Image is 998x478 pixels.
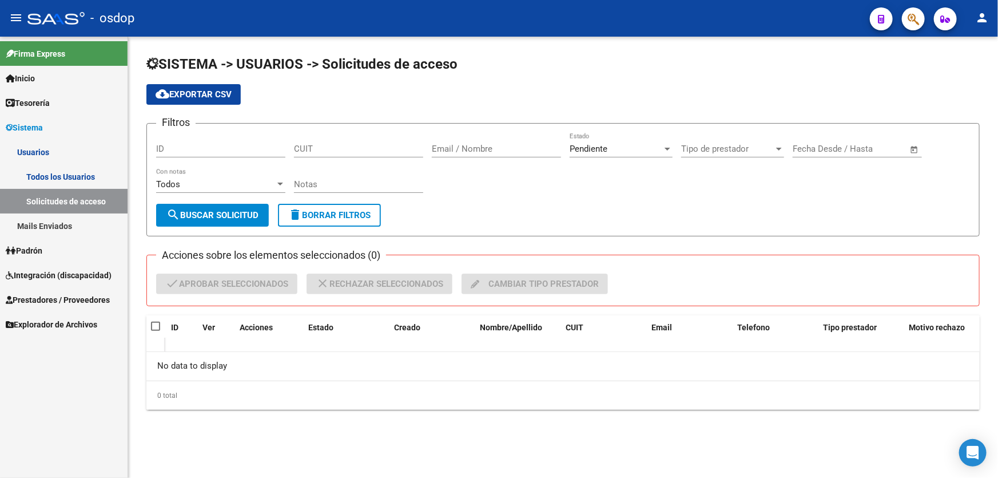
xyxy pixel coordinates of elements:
[9,11,23,25] mat-icon: menu
[394,323,420,332] span: Creado
[975,11,989,25] mat-icon: person
[823,323,877,332] span: Tipo prestador
[849,144,905,154] input: Fecha fin
[647,315,733,353] datatable-header-cell: Email
[146,56,458,72] span: SISTEMA -> USUARIOS -> Solicitudes de acceso
[288,210,371,220] span: Borrar Filtros
[959,439,987,467] div: Open Intercom Messenger
[166,210,259,220] span: Buscar solicitud
[90,6,134,31] span: - osdop
[156,274,297,294] button: Aprobar seleccionados
[156,204,269,227] button: Buscar solicitud
[389,315,475,353] datatable-header-cell: Creado
[733,315,818,353] datatable-header-cell: Telefono
[165,276,179,290] mat-icon: check
[288,208,302,222] mat-icon: delete
[166,315,198,353] datatable-header-cell: ID
[570,144,607,154] span: Pendiente
[156,247,386,263] h3: Acciones sobre los elementos seleccionados (0)
[146,84,241,105] button: Exportar CSV
[146,352,980,381] div: No data to display
[6,318,97,331] span: Explorador de Archivos
[156,87,169,101] mat-icon: cloud_download
[240,323,273,332] span: Acciones
[235,315,304,353] datatable-header-cell: Acciones
[681,144,774,154] span: Tipo de prestador
[471,274,599,294] span: Cambiar tipo prestador
[566,323,583,332] span: CUIT
[909,323,965,332] span: Motivo rechazo
[166,208,180,222] mat-icon: search
[308,323,333,332] span: Estado
[818,315,904,353] datatable-header-cell: Tipo prestador
[6,97,50,109] span: Tesorería
[202,323,215,332] span: Ver
[6,244,42,257] span: Padrón
[165,274,288,294] span: Aprobar seleccionados
[316,276,329,290] mat-icon: close
[171,323,178,332] span: ID
[908,143,921,156] button: Open calendar
[146,381,980,410] div: 0 total
[561,315,647,353] datatable-header-cell: CUIT
[737,323,770,332] span: Telefono
[198,315,235,353] datatable-header-cell: Ver
[793,144,839,154] input: Fecha inicio
[6,48,65,60] span: Firma Express
[904,315,990,353] datatable-header-cell: Motivo rechazo
[475,315,561,353] datatable-header-cell: Nombre/Apellido
[6,294,110,306] span: Prestadores / Proveedores
[6,269,112,282] span: Integración (discapacidad)
[156,179,180,189] span: Todos
[316,274,443,294] span: Rechazar seleccionados
[6,72,35,85] span: Inicio
[480,323,542,332] span: Nombre/Apellido
[651,323,672,332] span: Email
[304,315,389,353] datatable-header-cell: Estado
[278,204,381,227] button: Borrar Filtros
[307,274,452,294] button: Rechazar seleccionados
[156,89,232,100] span: Exportar CSV
[6,121,43,134] span: Sistema
[462,274,608,294] button: Cambiar tipo prestador
[156,114,196,131] h3: Filtros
